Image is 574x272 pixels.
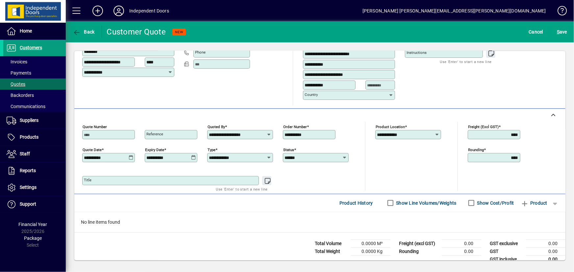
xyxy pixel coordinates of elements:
[526,239,565,247] td: 0.00
[7,81,25,87] span: Quotes
[3,129,66,146] a: Products
[442,247,481,255] td: 0.00
[487,255,526,263] td: GST inclusive
[3,90,66,101] a: Backorders
[7,104,45,109] span: Communications
[376,124,405,129] mat-label: Product location
[3,67,66,79] a: Payments
[83,147,102,152] mat-label: Quote date
[553,1,566,23] a: Knowledge Base
[362,6,546,16] div: [PERSON_NAME] [PERSON_NAME][EMAIL_ADDRESS][PERSON_NAME][DOMAIN_NAME]
[527,26,545,38] button: Cancel
[557,29,560,34] span: S
[20,201,36,207] span: Support
[3,79,66,90] a: Quotes
[529,27,543,37] span: Cancel
[312,247,351,255] td: Total Weight
[7,59,27,64] span: Invoices
[7,93,34,98] span: Backorders
[20,28,32,34] span: Home
[66,26,102,38] app-page-header-button: Back
[3,163,66,179] a: Reports
[3,196,66,213] a: Support
[20,168,36,173] span: Reports
[20,185,37,190] span: Settings
[3,179,66,196] a: Settings
[71,26,96,38] button: Back
[3,146,66,162] a: Staff
[351,247,390,255] td: 0.0000 Kg
[208,147,215,152] mat-label: Type
[216,185,268,193] mat-hint: Use 'Enter' to start a new line
[20,45,42,50] span: Customers
[108,5,129,17] button: Profile
[305,92,318,97] mat-label: Country
[395,200,457,206] label: Show Line Volumes/Weights
[555,26,569,38] button: Save
[517,197,551,209] button: Product
[20,151,30,156] span: Staff
[521,198,547,208] span: Product
[468,147,484,152] mat-label: Rounding
[73,29,95,34] span: Back
[20,118,38,123] span: Suppliers
[487,239,526,247] td: GST exclusive
[312,239,351,247] td: Total Volume
[487,247,526,255] td: GST
[337,197,376,209] button: Product History
[107,27,166,37] div: Customer Quote
[146,132,163,136] mat-label: Reference
[339,198,373,208] span: Product History
[7,70,31,76] span: Payments
[208,124,225,129] mat-label: Quoted by
[351,239,390,247] td: 0.0000 M³
[526,255,565,263] td: 0.00
[283,124,307,129] mat-label: Order number
[396,239,442,247] td: Freight (excl GST)
[283,147,294,152] mat-label: Status
[396,247,442,255] td: Rounding
[3,23,66,39] a: Home
[526,247,565,255] td: 0.00
[3,112,66,129] a: Suppliers
[195,50,206,55] mat-label: Phone
[74,212,565,232] div: No line items found
[24,236,42,241] span: Package
[3,101,66,112] a: Communications
[145,147,164,152] mat-label: Expiry date
[129,6,169,16] div: Independent Doors
[468,124,499,129] mat-label: Freight (excl GST)
[557,27,567,37] span: ave
[3,56,66,67] a: Invoices
[175,30,183,34] span: NEW
[476,200,514,206] label: Show Cost/Profit
[84,178,91,182] mat-label: Title
[83,124,107,129] mat-label: Quote number
[19,222,47,227] span: Financial Year
[442,239,481,247] td: 0.00
[87,5,108,17] button: Add
[407,50,427,55] mat-label: Instructions
[440,58,492,65] mat-hint: Use 'Enter' to start a new line
[20,134,38,140] span: Products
